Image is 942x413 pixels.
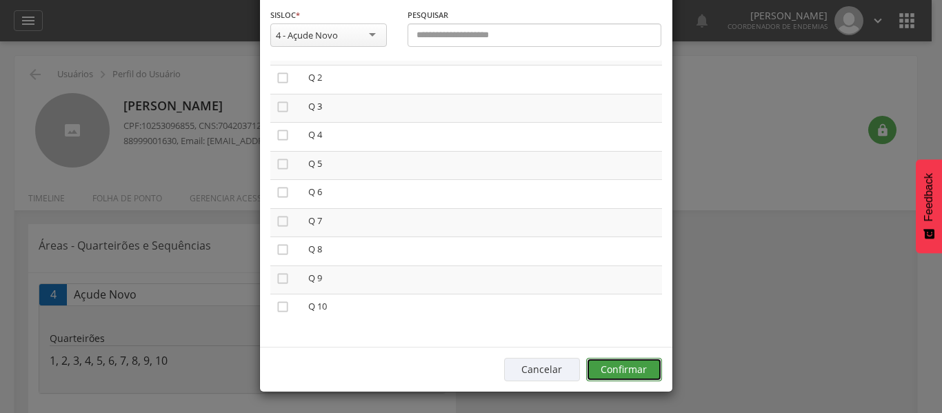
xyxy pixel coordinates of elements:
[303,123,662,152] td: Q 4
[276,185,290,199] i: 
[276,128,290,142] i: 
[276,29,338,41] div: 4 - Açude Novo
[504,358,580,381] button: Cancelar
[408,10,448,20] span: Pesquisar
[586,358,662,381] button: Confirmar
[303,237,662,266] td: Q 8
[303,294,662,323] td: Q 10
[276,300,290,314] i: 
[276,157,290,171] i: 
[276,243,290,256] i: 
[303,65,662,94] td: Q 2
[303,265,662,294] td: Q 9
[923,173,935,221] span: Feedback
[276,100,290,114] i: 
[276,71,290,85] i: 
[276,214,290,228] i: 
[303,208,662,237] td: Q 7
[303,151,662,180] td: Q 5
[270,10,296,20] span: Sisloc
[916,159,942,253] button: Feedback - Mostrar pesquisa
[276,272,290,285] i: 
[303,94,662,123] td: Q 3
[303,180,662,209] td: Q 6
